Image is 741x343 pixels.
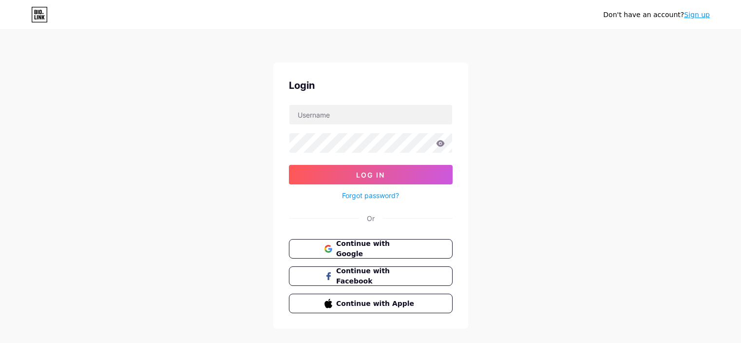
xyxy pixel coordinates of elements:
[336,299,417,309] span: Continue with Apple
[356,171,385,179] span: Log In
[367,213,375,223] div: Or
[336,266,417,286] span: Continue with Facebook
[342,190,399,201] a: Forgot password?
[289,294,453,313] button: Continue with Apple
[289,105,452,124] input: Username
[289,78,453,93] div: Login
[684,11,710,19] a: Sign up
[289,266,453,286] button: Continue with Facebook
[289,239,453,259] button: Continue with Google
[603,10,710,20] div: Don't have an account?
[336,239,417,259] span: Continue with Google
[289,165,453,184] button: Log In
